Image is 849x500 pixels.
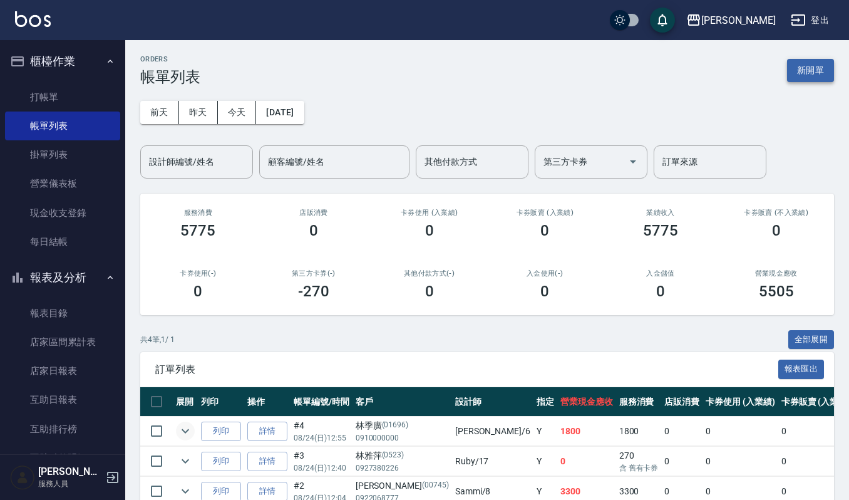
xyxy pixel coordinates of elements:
h3: 0 [656,283,665,300]
td: #3 [291,447,352,476]
p: 含 舊有卡券 [619,462,659,474]
h2: ORDERS [140,55,200,63]
h3: 0 [425,283,434,300]
a: 現金收支登錄 [5,199,120,227]
a: 詳情 [247,452,287,471]
a: 營業儀表板 [5,169,120,198]
button: save [650,8,675,33]
a: 店家日報表 [5,357,120,385]
td: 270 [616,447,662,476]
h5: [PERSON_NAME] [38,466,102,478]
a: 打帳單 [5,83,120,112]
h3: 0 [540,283,549,300]
a: 店家區間累計表 [5,328,120,357]
th: 店販消費 [661,387,702,417]
th: 營業現金應收 [557,387,616,417]
h3: 0 [772,222,781,239]
img: Person [10,465,35,490]
button: 全部展開 [788,330,835,350]
a: 帳單列表 [5,112,120,140]
button: 櫃檯作業 [5,45,120,78]
a: 互助排行榜 [5,415,120,444]
th: 指定 [533,387,557,417]
td: #4 [291,417,352,446]
button: 今天 [218,101,257,124]
td: [PERSON_NAME] /6 [452,417,533,446]
th: 展開 [173,387,198,417]
h2: 卡券販賣 (入業績) [502,209,588,217]
p: 08/24 (日) 12:55 [294,432,349,444]
a: 互助點數明細 [5,444,120,472]
button: 新開單 [787,59,834,82]
h2: 卡券使用(-) [155,269,241,278]
h2: 店販消費 [271,209,357,217]
td: Ruby /17 [452,447,533,476]
button: 昨天 [179,101,218,124]
h3: 服務消費 [155,209,241,217]
h3: 5775 [180,222,215,239]
button: 報表及分析 [5,261,120,294]
td: 0 [661,447,702,476]
td: 1800 [616,417,662,446]
button: expand row [176,422,195,440]
button: Open [623,152,643,172]
a: 掛單列表 [5,140,120,169]
p: 08/24 (日) 12:40 [294,462,349,474]
p: (00745) [422,479,449,492]
td: 1800 [557,417,616,446]
div: 林雅萍 [356,449,449,462]
span: 訂單列表 [155,363,778,376]
h3: 5505 [759,283,794,300]
h3: 0 [540,222,549,239]
a: 每日結帳 [5,227,120,256]
th: 客戶 [352,387,452,417]
td: 0 [661,417,702,446]
th: 列印 [198,387,244,417]
h2: 入金使用(-) [502,269,588,278]
div: [PERSON_NAME] [356,479,449,492]
a: 報表匯出 [778,363,825,375]
td: 0 [702,447,778,476]
button: [PERSON_NAME] [681,8,781,33]
button: 列印 [201,422,241,441]
p: 0927380226 [356,462,449,474]
button: 報表匯出 [778,360,825,379]
img: Logo [15,11,51,27]
th: 設計師 [452,387,533,417]
button: 列印 [201,452,241,471]
h2: 卡券販賣 (不入業績) [733,209,819,217]
button: expand row [176,452,195,471]
th: 帳單編號/時間 [291,387,352,417]
h3: 帳單列表 [140,68,200,86]
a: 詳情 [247,422,287,441]
a: 互助日報表 [5,385,120,414]
h3: 0 [193,283,202,300]
h2: 卡券使用 (入業績) [386,209,472,217]
div: 林季廣 [356,419,449,432]
h3: -270 [298,283,329,300]
h3: 0 [309,222,318,239]
a: 報表目錄 [5,299,120,328]
h2: 其他付款方式(-) [386,269,472,278]
p: 0910000000 [356,432,449,444]
p: (01696) [382,419,409,432]
h3: 0 [425,222,434,239]
th: 服務消費 [616,387,662,417]
p: 服務人員 [38,478,102,489]
button: 前天 [140,101,179,124]
a: 新開單 [787,64,834,76]
h2: 業績收入 [618,209,704,217]
td: Y [533,417,557,446]
p: (0523) [382,449,404,462]
td: 0 [702,417,778,446]
p: 共 4 筆, 1 / 1 [140,334,175,345]
h2: 第三方卡券(-) [271,269,357,278]
th: 卡券使用 (入業績) [702,387,778,417]
th: 操作 [244,387,291,417]
td: Y [533,447,557,476]
button: [DATE] [256,101,304,124]
h2: 營業現金應收 [733,269,819,278]
button: 登出 [786,9,834,32]
td: 0 [557,447,616,476]
h2: 入金儲值 [618,269,704,278]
